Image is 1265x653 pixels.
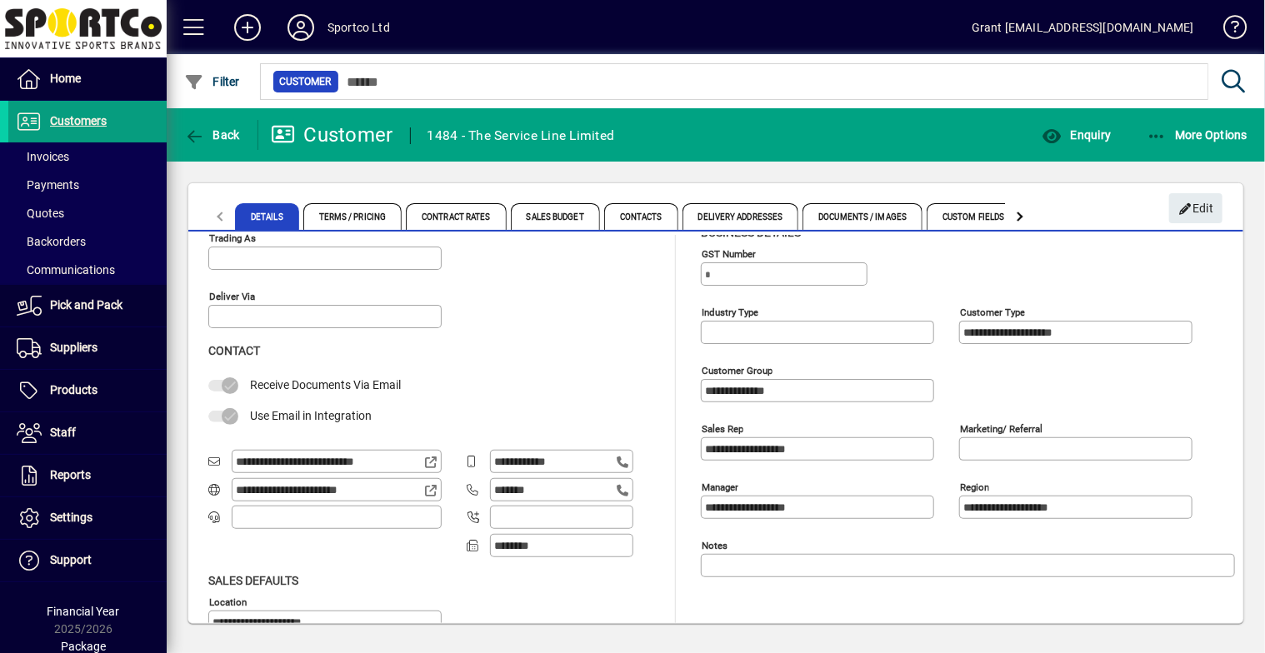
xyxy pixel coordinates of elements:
span: Delivery Addresses [682,203,799,230]
mat-label: Sales rep [702,422,743,434]
span: Edit [1178,195,1214,222]
a: Backorders [8,227,167,256]
a: Settings [8,497,167,539]
span: Payments [17,178,79,192]
a: Pick and Pack [8,285,167,326]
a: Home [8,58,167,100]
span: Business details [701,226,801,239]
span: Sales Budget [511,203,600,230]
button: Add [221,12,274,42]
a: Quotes [8,199,167,227]
span: Contact [208,344,260,357]
span: Products [50,383,97,396]
span: Staff [50,426,76,439]
mat-label: Marketing/ Referral [960,422,1042,434]
span: Quotes [17,207,64,220]
a: Staff [8,412,167,454]
mat-label: Deliver via [209,291,255,302]
span: Back [184,128,240,142]
div: 1484 - The Service Line Limited [427,122,615,149]
span: Backorders [17,235,86,248]
span: Receive Documents Via Email [250,378,401,391]
span: Terms / Pricing [303,203,402,230]
span: Contacts [604,203,678,230]
mat-label: Customer group [702,364,772,376]
button: Filter [180,67,244,97]
span: Home [50,72,81,85]
span: Settings [50,511,92,524]
span: Invoices [17,150,69,163]
mat-label: Trading as [209,232,256,244]
a: Reports [8,455,167,496]
a: Payments [8,171,167,199]
mat-label: Manager [702,481,738,492]
mat-label: Industry type [702,306,758,317]
span: Enquiry [1042,128,1111,142]
span: Customer [280,73,332,90]
span: Pick and Pack [50,298,122,312]
mat-label: Customer type [960,306,1025,317]
span: Reports [50,468,91,481]
span: Financial Year [47,605,120,618]
span: More Options [1147,128,1248,142]
div: Grant [EMAIL_ADDRESS][DOMAIN_NAME] [972,14,1194,41]
mat-label: Region [960,481,989,492]
a: Knowledge Base [1211,3,1244,57]
mat-label: GST Number [702,247,756,259]
a: Communications [8,256,167,284]
a: Invoices [8,142,167,171]
span: Use Email in Integration [250,409,372,422]
span: Sales defaults [208,574,298,587]
button: Edit [1169,193,1222,223]
span: Package [61,640,106,653]
button: Enquiry [1037,120,1115,150]
button: Profile [274,12,327,42]
a: Support [8,540,167,581]
mat-label: Notes [702,539,727,551]
span: Suppliers [50,341,97,354]
span: Customers [50,114,107,127]
div: Sportco Ltd [327,14,390,41]
span: Details [235,203,299,230]
span: Filter [184,75,240,88]
span: Documents / Images [802,203,922,230]
button: More Options [1142,120,1252,150]
mat-label: Location [209,596,247,608]
a: Products [8,370,167,411]
span: Custom Fields [927,203,1020,230]
span: Communications [17,263,115,277]
span: Support [50,553,92,566]
app-page-header-button: Back [167,120,258,150]
button: Back [180,120,244,150]
div: Customer [271,122,393,148]
a: Suppliers [8,327,167,369]
span: Contract Rates [406,203,506,230]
